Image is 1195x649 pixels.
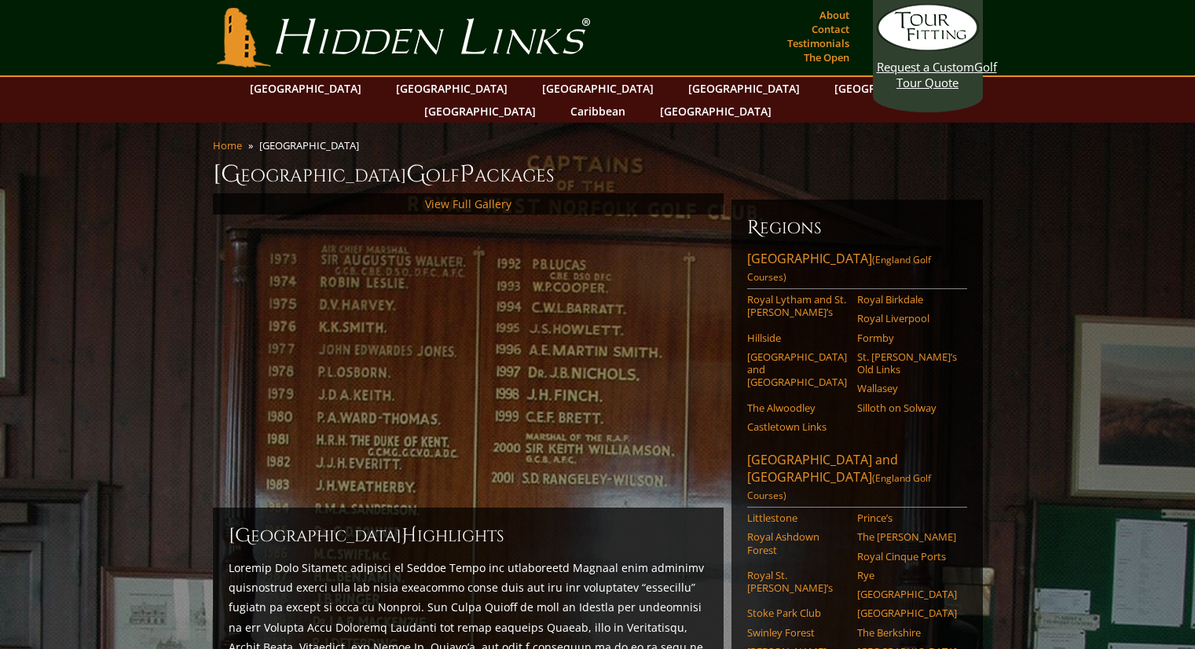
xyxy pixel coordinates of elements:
[857,312,957,324] a: Royal Liverpool
[857,530,957,543] a: The [PERSON_NAME]
[816,4,853,26] a: About
[857,350,957,376] a: St. [PERSON_NAME]’s Old Links
[747,253,931,284] span: (England Golf Courses)
[857,382,957,394] a: Wallasey
[747,401,847,414] a: The Alwoodley
[747,607,847,619] a: Stoke Park Club
[425,196,511,211] a: View Full Gallery
[213,138,242,152] a: Home
[652,100,779,123] a: [GEOGRAPHIC_DATA]
[857,626,957,639] a: The Berkshire
[747,569,847,595] a: Royal St. [PERSON_NAME]’s
[877,59,974,75] span: Request a Custom
[783,32,853,54] a: Testimonials
[857,607,957,619] a: [GEOGRAPHIC_DATA]
[857,550,957,563] a: Royal Cinque Ports
[747,293,847,319] a: Royal Lytham and St. [PERSON_NAME]’s
[747,451,967,508] a: [GEOGRAPHIC_DATA] and [GEOGRAPHIC_DATA](England Golf Courses)
[534,77,662,100] a: [GEOGRAPHIC_DATA]
[388,77,515,100] a: [GEOGRAPHIC_DATA]
[747,626,847,639] a: Swinley Forest
[406,159,426,190] span: G
[857,588,957,600] a: [GEOGRAPHIC_DATA]
[747,471,931,502] span: (England Golf Courses)
[877,4,979,90] a: Request a CustomGolf Tour Quote
[213,159,983,190] h1: [GEOGRAPHIC_DATA] olf ackages
[259,138,365,152] li: [GEOGRAPHIC_DATA]
[680,77,808,100] a: [GEOGRAPHIC_DATA]
[808,18,853,40] a: Contact
[229,523,708,548] h2: [GEOGRAPHIC_DATA] ighlights
[857,401,957,414] a: Silloth on Solway
[747,530,847,556] a: Royal Ashdown Forest
[747,511,847,524] a: Littlestone
[857,569,957,581] a: Rye
[747,250,967,289] a: [GEOGRAPHIC_DATA](England Golf Courses)
[827,77,954,100] a: [GEOGRAPHIC_DATA]
[563,100,633,123] a: Caribbean
[747,215,967,240] h6: Regions
[800,46,853,68] a: The Open
[242,77,369,100] a: [GEOGRAPHIC_DATA]
[747,332,847,344] a: Hillside
[857,511,957,524] a: Prince’s
[401,523,417,548] span: H
[857,293,957,306] a: Royal Birkdale
[747,350,847,389] a: [GEOGRAPHIC_DATA] and [GEOGRAPHIC_DATA]
[857,332,957,344] a: Formby
[460,159,475,190] span: P
[747,420,847,433] a: Castletown Links
[416,100,544,123] a: [GEOGRAPHIC_DATA]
